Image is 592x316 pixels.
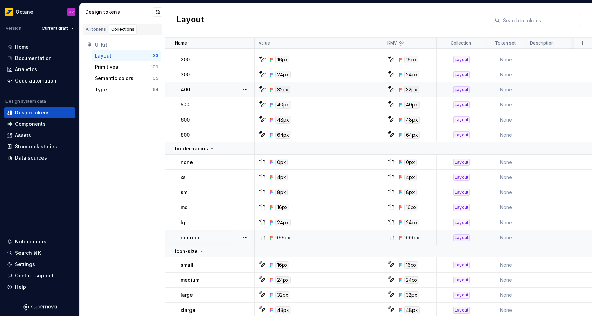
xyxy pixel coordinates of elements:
[451,40,471,46] p: Collection
[453,292,470,299] div: Layout
[404,101,420,109] div: 40px
[404,189,417,196] div: 8px
[453,86,470,93] div: Layout
[92,84,161,95] a: Type54
[15,121,46,127] div: Components
[453,189,470,196] div: Layout
[15,66,37,73] div: Analytics
[486,185,526,200] td: None
[15,272,54,279] div: Contact support
[95,86,107,93] div: Type
[486,82,526,97] td: None
[15,154,47,161] div: Data sources
[486,155,526,170] td: None
[175,40,187,46] p: Name
[4,41,75,52] a: Home
[404,131,420,139] div: 64px
[453,277,470,283] div: Layout
[181,101,189,108] p: 500
[530,40,554,46] p: Description
[453,131,470,138] div: Layout
[275,234,291,241] div: 999px
[181,86,190,93] p: 400
[486,273,526,288] td: None
[92,62,161,73] button: Primitives109
[181,262,193,268] p: small
[486,230,526,245] td: None
[453,159,470,166] div: Layout
[175,145,208,152] p: border-radius
[92,50,161,61] a: Layout33
[181,204,188,211] p: md
[39,24,77,33] button: Current draft
[181,292,193,299] p: large
[4,152,75,163] a: Data sources
[181,116,190,123] p: 600
[404,159,417,166] div: 0px
[15,109,50,116] div: Design tokens
[275,291,290,299] div: 32px
[95,52,111,59] div: Layout
[15,283,26,290] div: Help
[453,204,470,211] div: Layout
[486,288,526,303] td: None
[4,75,75,86] a: Code automation
[111,27,134,32] div: Collections
[404,261,418,269] div: 16px
[95,41,158,48] div: UI Kit
[92,73,161,84] a: Semantic colors65
[181,189,187,196] p: sm
[69,9,74,15] div: JV
[275,71,291,78] div: 24px
[4,281,75,292] button: Help
[23,304,57,311] svg: Supernova Logo
[15,250,41,256] div: Search ⌘K
[500,14,581,26] input: Search in tokens...
[275,101,291,109] div: 40px
[387,40,397,46] p: KMV
[453,71,470,78] div: Layout
[453,56,470,63] div: Layout
[181,159,193,166] p: none
[181,174,186,181] p: xs
[275,174,288,181] div: 4px
[95,64,118,71] div: Primitives
[4,107,75,118] a: Design tokens
[404,116,420,124] div: 48px
[404,71,419,78] div: 24px
[486,52,526,67] td: None
[153,53,158,59] div: 33
[15,132,31,139] div: Assets
[486,170,526,185] td: None
[453,174,470,181] div: Layout
[151,64,158,70] div: 109
[453,234,470,241] div: Layout
[5,8,13,16] img: e8093afa-4b23-4413-bf51-00cde92dbd3f.png
[486,257,526,273] td: None
[486,112,526,127] td: None
[95,75,133,82] div: Semantic colors
[15,55,52,62] div: Documentation
[275,276,291,284] div: 24px
[4,259,75,270] a: Settings
[486,97,526,112] td: None
[1,4,78,19] button: OctaneJV
[181,56,190,63] p: 200
[181,131,190,138] p: 800
[495,40,516,46] p: Token set
[4,64,75,75] a: Analytics
[153,87,158,92] div: 54
[153,76,158,81] div: 65
[453,101,470,108] div: Layout
[175,248,198,255] p: icon-size
[404,234,419,241] div: 999px
[181,71,190,78] p: 300
[4,270,75,281] button: Contact support
[4,118,75,129] a: Components
[275,219,291,226] div: 24px
[275,306,291,314] div: 48px
[404,204,418,211] div: 16px
[181,219,185,226] p: lg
